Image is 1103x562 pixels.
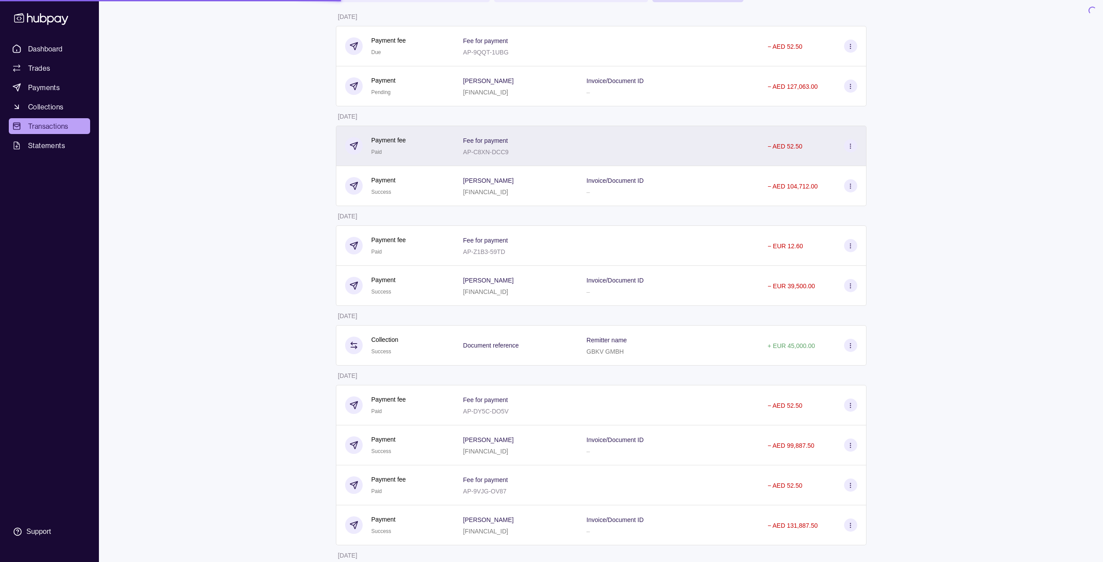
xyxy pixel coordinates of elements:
[9,522,90,541] a: Support
[28,82,60,93] span: Payments
[371,189,391,195] span: Success
[463,396,508,403] p: Fee for payment
[371,149,382,155] span: Paid
[371,475,406,484] p: Payment fee
[768,482,802,489] p: − AED 52.50
[586,77,644,84] p: Invoice/Document ID
[768,43,802,50] p: − AED 52.50
[586,89,590,96] p: –
[9,118,90,134] a: Transactions
[371,335,398,344] p: Collection
[463,37,508,44] p: Fee for payment
[28,63,50,73] span: Trades
[463,237,508,244] p: Fee for payment
[586,436,644,443] p: Invoice/Document ID
[26,527,51,537] div: Support
[768,442,814,449] p: − AED 99,887.50
[768,283,815,290] p: − EUR 39,500.00
[371,76,396,85] p: Payment
[463,77,513,84] p: [PERSON_NAME]
[463,342,519,349] p: Document reference
[463,528,508,535] p: [FINANCIAL_ID]
[338,113,357,120] p: [DATE]
[371,488,382,494] span: Paid
[371,249,382,255] span: Paid
[586,348,624,355] p: GBKV GMBH
[371,36,406,45] p: Payment fee
[463,476,508,483] p: Fee for payment
[586,516,644,523] p: Invoice/Document ID
[586,528,590,535] p: –
[9,99,90,115] a: Collections
[463,277,513,284] p: [PERSON_NAME]
[371,408,382,414] span: Paid
[768,243,803,250] p: − EUR 12.60
[371,49,381,55] span: Due
[463,288,508,295] p: [FINANCIAL_ID]
[371,448,391,454] span: Success
[586,177,644,184] p: Invoice/Document ID
[371,435,396,444] p: Payment
[463,516,513,523] p: [PERSON_NAME]
[371,235,406,245] p: Payment fee
[768,402,802,409] p: − AED 52.50
[768,522,818,529] p: − AED 131,887.50
[9,60,90,76] a: Trades
[463,488,506,495] p: AP-9VJG-OV87
[463,149,508,156] p: AP-C8XN-DCC9
[371,135,406,145] p: Payment fee
[371,528,391,534] span: Success
[338,213,357,220] p: [DATE]
[768,143,802,150] p: − AED 52.50
[586,337,627,344] p: Remitter name
[9,138,90,153] a: Statements
[338,552,357,559] p: [DATE]
[463,137,508,144] p: Fee for payment
[463,408,508,415] p: AP-DY5C-DO5V
[371,395,406,404] p: Payment fee
[28,102,63,112] span: Collections
[371,515,396,524] p: Payment
[586,288,590,295] p: –
[338,13,357,20] p: [DATE]
[463,89,508,96] p: [FINANCIAL_ID]
[28,121,69,131] span: Transactions
[371,348,391,355] span: Success
[586,277,644,284] p: Invoice/Document ID
[9,80,90,95] a: Payments
[338,372,357,379] p: [DATE]
[28,44,63,54] span: Dashboard
[768,83,818,90] p: − AED 127,063.00
[463,49,508,56] p: AP-9QQT-1UBG
[371,89,391,95] span: Pending
[768,342,815,349] p: + EUR 45,000.00
[371,275,396,285] p: Payment
[463,189,508,196] p: [FINANCIAL_ID]
[338,312,357,319] p: [DATE]
[28,140,65,151] span: Statements
[371,289,391,295] span: Success
[768,183,818,190] p: − AED 104,712.00
[463,448,508,455] p: [FINANCIAL_ID]
[586,448,590,455] p: –
[586,189,590,196] p: –
[463,436,513,443] p: [PERSON_NAME]
[9,41,90,57] a: Dashboard
[463,248,505,255] p: AP-Z1B3-59TD
[463,177,513,184] p: [PERSON_NAME]
[371,175,396,185] p: Payment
